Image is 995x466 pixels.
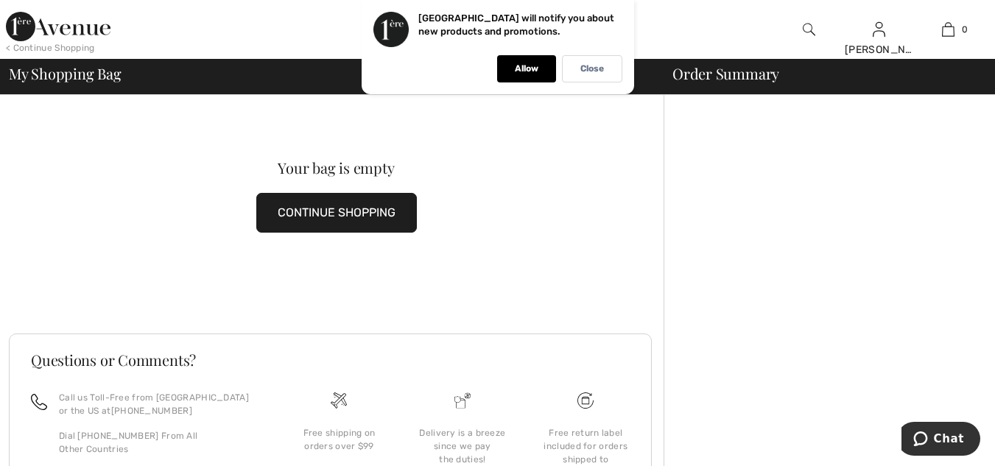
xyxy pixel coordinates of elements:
[803,21,815,38] img: search the website
[454,392,471,409] img: Delivery is a breeze since we pay the duties!
[412,426,512,466] div: Delivery is a breeze since we pay the duties!
[6,41,95,54] div: < Continue Shopping
[111,406,192,416] a: [PHONE_NUMBER]
[331,392,347,409] img: Free shipping on orders over $99
[31,394,47,410] img: call
[655,66,986,81] div: Order Summary
[289,426,389,453] div: Free shipping on orders over $99
[9,66,122,81] span: My Shopping Bag
[6,12,110,41] img: 1ère Avenue
[580,63,604,74] p: Close
[873,22,885,36] a: Sign In
[59,391,260,417] p: Call us Toll-Free from [GEOGRAPHIC_DATA] or the US at
[31,353,630,367] h3: Questions or Comments?
[418,13,614,37] p: [GEOGRAPHIC_DATA] will notify you about new products and promotions.
[41,160,630,175] div: Your bag is empty
[962,23,968,36] span: 0
[942,21,954,38] img: My Bag
[59,429,260,456] p: Dial [PHONE_NUMBER] From All Other Countries
[873,21,885,38] img: My Info
[577,392,594,409] img: Free shipping on orders over $99
[845,42,913,57] div: [PERSON_NAME]
[901,422,980,459] iframe: Opens a widget where you can chat to one of our agents
[256,193,417,233] button: CONTINUE SHOPPING
[914,21,982,38] a: 0
[515,63,538,74] p: Allow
